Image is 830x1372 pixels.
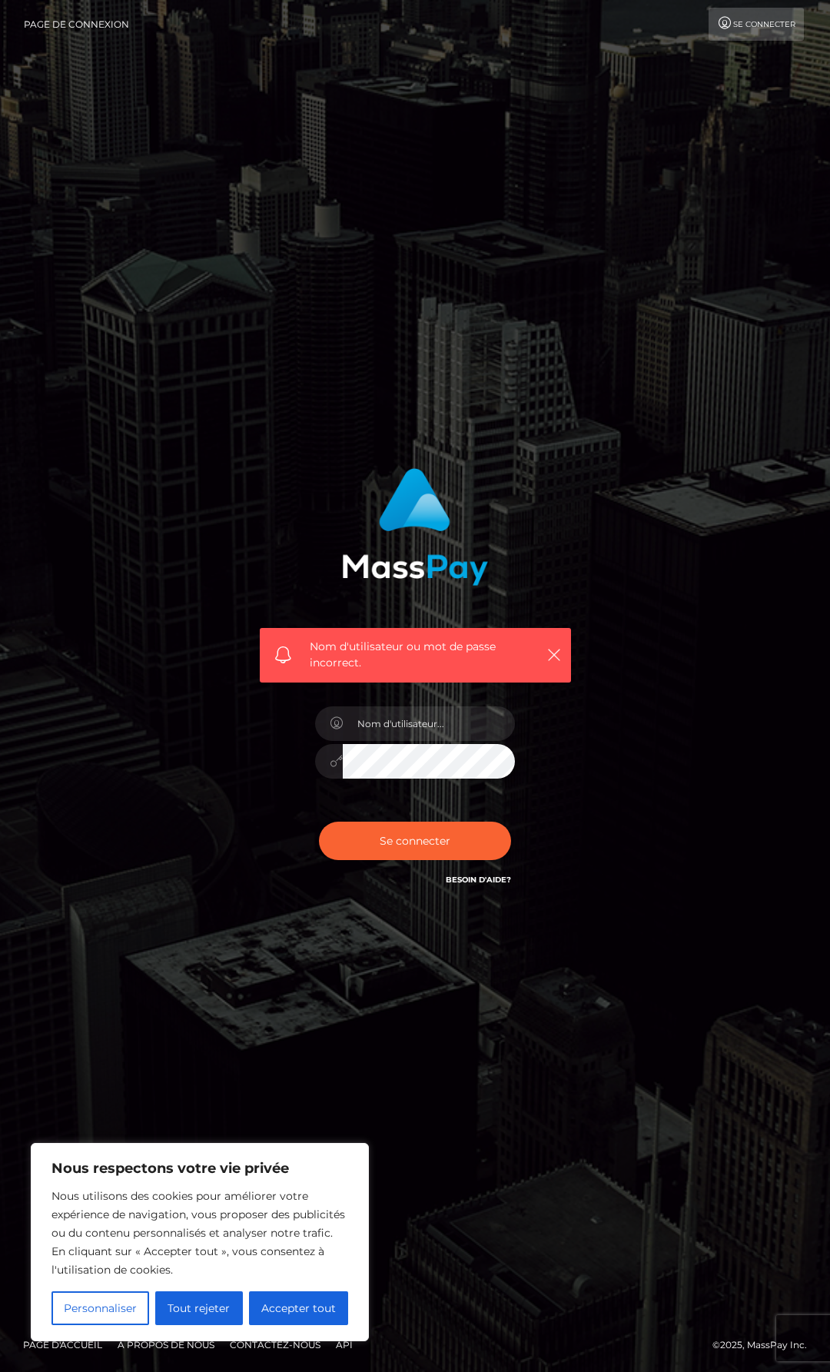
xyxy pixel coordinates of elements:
[709,8,804,41] a: Se connecter
[330,1333,359,1357] a: API
[733,19,795,29] font: Se connecter
[64,1301,137,1315] font: Personnaliser
[51,1291,149,1325] button: Personnaliser
[31,1143,369,1341] div: Nous respectons votre vie privée
[111,1333,221,1357] a: À propos de nous
[23,1339,102,1350] font: Page d'accueil
[17,1333,108,1357] a: Page d'accueil
[249,1291,348,1325] button: Accepter tout
[446,875,511,885] a: Besoin d'aide?
[51,1160,289,1177] font: Nous respectons votre vie privée
[230,1339,320,1350] font: Contactez-nous
[343,706,515,741] input: Nom d'utilisateur...
[319,822,511,860] button: Se connecter
[24,8,129,41] a: Page de connexion
[261,1301,336,1315] font: Accepter tout
[168,1301,230,1315] font: Tout rejeter
[336,1339,353,1350] font: API
[342,468,488,586] img: Connexion MassPay
[720,1339,807,1350] font: 2025, MassPay Inc.
[24,18,129,30] font: Page de connexion
[712,1339,720,1350] font: ©
[51,1189,345,1277] font: Nous utilisons des cookies pour améliorer votre expérience de navigation, vous proposer des publi...
[155,1291,242,1325] button: Tout rejeter
[224,1333,327,1357] a: Contactez-nous
[310,639,496,669] font: Nom d'utilisateur ou mot de passe incorrect.
[380,834,450,848] font: Se connecter
[118,1339,214,1350] font: À propos de nous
